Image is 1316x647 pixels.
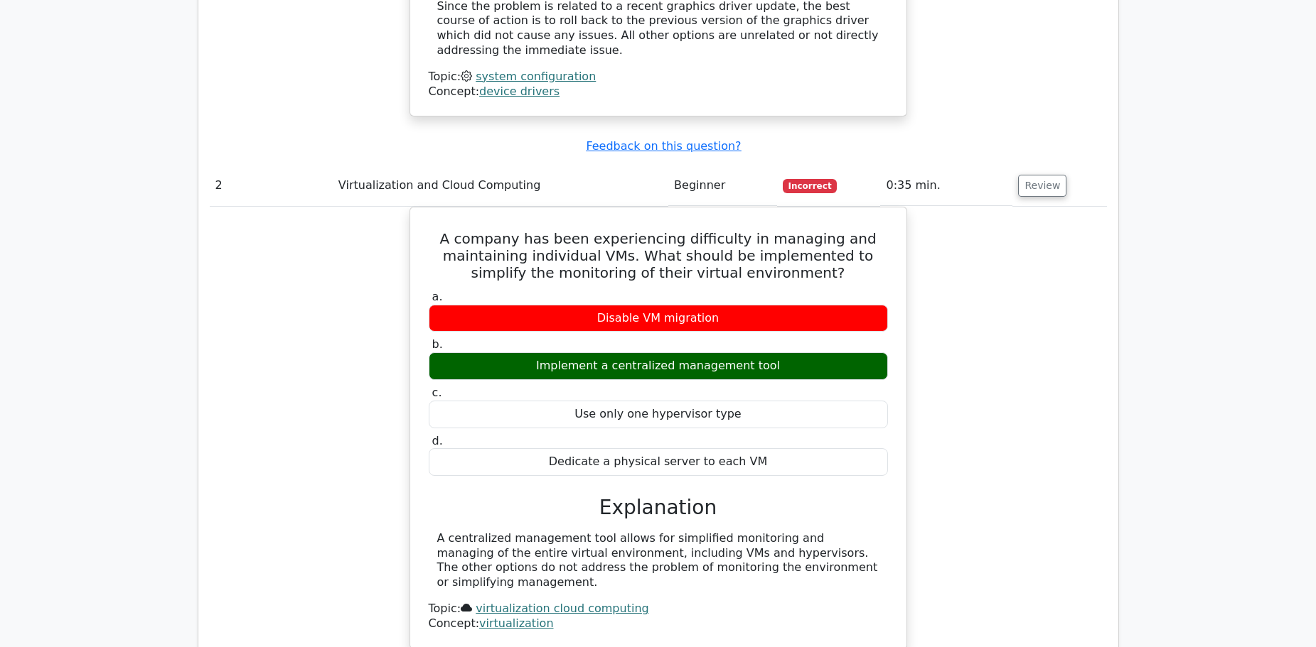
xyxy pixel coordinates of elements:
button: Review [1018,175,1066,197]
td: 2 [210,165,333,206]
div: Topic: [429,602,888,616]
div: Use only one hypervisor type [429,401,888,428]
span: Incorrect [783,179,838,193]
div: Concept: [429,85,888,99]
td: 0:35 min. [880,165,1012,206]
a: virtualization [479,616,553,630]
a: device drivers [479,85,560,98]
div: A centralized management tool allows for simplified monitoring and managing of the entire virtual... [437,531,879,590]
h5: A company has been experiencing difficulty in managing and maintaining individual VMs. What shoul... [427,230,889,281]
a: Feedback on this question? [586,139,741,153]
span: c. [432,386,442,399]
span: b. [432,337,443,351]
div: Topic: [429,70,888,85]
a: system configuration [476,70,596,83]
td: Virtualization and Cloud Computing [333,165,668,206]
span: a. [432,290,443,303]
div: Dedicate a physical server to each VM [429,448,888,476]
td: Beginner [668,165,777,206]
div: Disable VM migration [429,305,888,332]
a: virtualization cloud computing [476,602,648,615]
div: Implement a centralized management tool [429,352,888,380]
h3: Explanation [437,496,879,520]
div: Concept: [429,616,888,631]
span: d. [432,434,443,447]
